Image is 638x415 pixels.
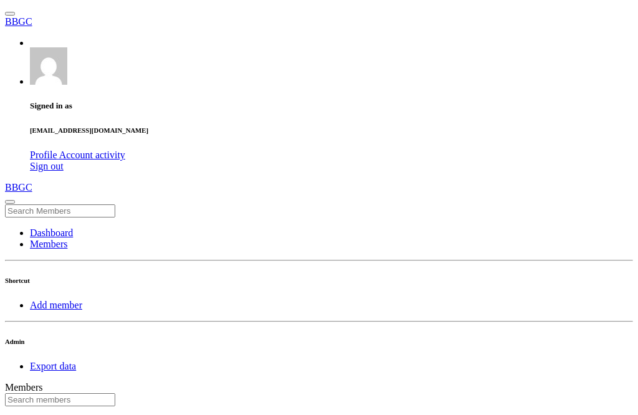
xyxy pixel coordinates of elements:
[5,204,115,217] input: Search
[5,182,633,193] a: BBGC
[5,382,633,393] div: Members
[30,239,67,249] a: Members
[5,200,15,204] button: Toggle sidenav
[5,16,633,27] a: BBGC
[30,361,76,371] a: Export data
[5,338,633,345] h6: Admin
[30,227,73,238] a: Dashboard
[30,126,633,134] h6: [EMAIL_ADDRESS][DOMAIN_NAME]
[30,300,82,310] a: Add member
[30,101,633,111] h5: Signed in as
[30,161,64,171] a: Sign out
[30,150,59,160] a: Profile
[5,12,15,16] button: Toggle navigation
[5,277,633,284] h6: Shortcut
[5,393,115,406] input: Search members
[30,150,57,160] span: Profile
[59,150,125,160] a: Account activity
